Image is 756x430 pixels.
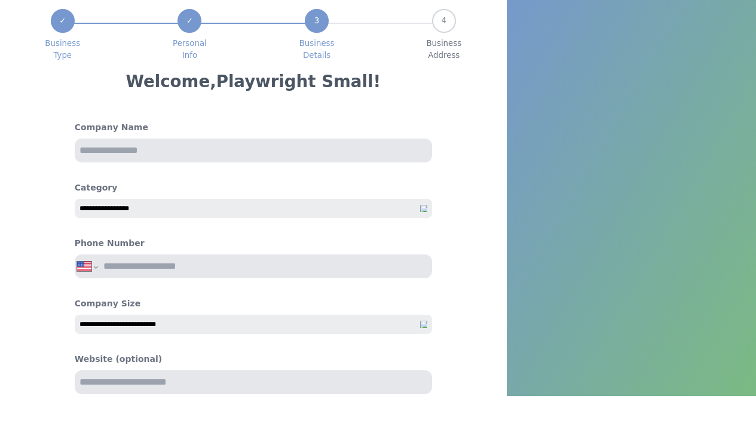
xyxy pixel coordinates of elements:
[305,9,329,33] div: 3
[126,71,381,93] h3: Welcome, Playwright Small !
[45,38,80,62] span: Business Type
[75,353,432,365] h4: Website (optional)
[75,297,432,310] h4: Company Size
[177,9,201,33] div: ✓
[75,121,432,134] h4: Company Name
[426,38,461,62] span: Business Address
[75,182,432,194] h4: Category
[51,9,75,33] div: ✓
[299,38,335,62] span: Business Details
[432,9,456,33] div: 4
[173,38,207,62] span: Personal Info
[75,237,145,250] h4: Phone Number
